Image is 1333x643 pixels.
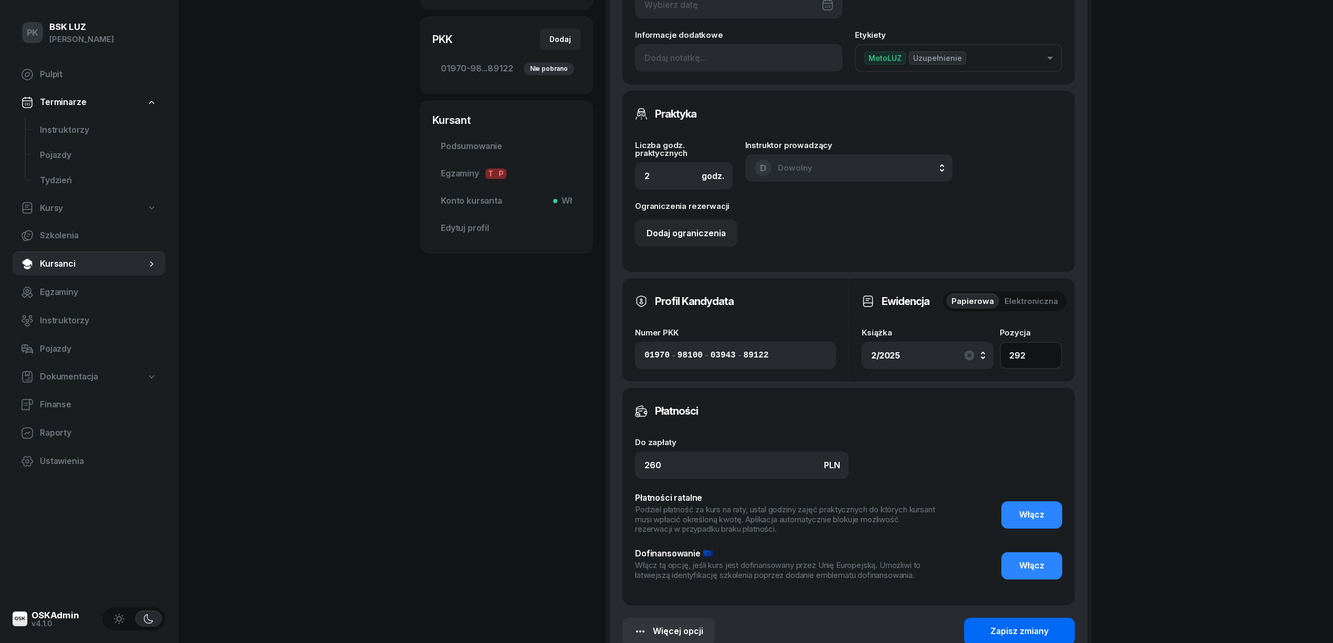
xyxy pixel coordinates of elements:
[635,561,937,581] div: Włącz tą opcję, jeśli kurs jest dofinansowany przez Unię Europejską. Umożliwi to łatwiejszą ident...
[999,293,1063,309] button: Elektroniczna
[441,62,572,76] span: 01970-98...89122
[432,161,580,186] a: EgzaminyTP
[40,229,157,243] span: Szkolenia
[31,118,165,143] a: Instruktorzy
[951,294,994,308] span: Papierowa
[705,349,708,363] span: -
[13,280,165,305] a: Egzaminy
[524,62,574,75] div: Nie pobrano
[31,620,79,627] div: v4.1.0
[485,168,496,179] span: T
[634,625,703,638] div: Więcej opcji
[647,227,726,240] div: Dodaj ograniczenia
[40,202,63,215] span: Kursy
[635,547,937,561] div: Dofinansowanie 🇪🇺
[40,455,157,468] span: Ustawienia
[40,96,86,109] span: Terminarze
[31,611,79,620] div: OSKAdmin
[40,174,157,187] span: Tydzień
[635,451,849,479] input: 0
[27,28,39,37] span: PK
[635,219,737,247] button: Dodaj ograniczenia
[441,222,572,235] span: Edytuj profil
[40,257,146,271] span: Kursanci
[13,365,165,389] a: Dokumentacja
[13,90,165,114] a: Terminarze
[655,106,696,122] h3: Praktyka
[13,62,165,87] a: Pulpit
[760,164,766,173] span: D
[909,51,966,65] span: Uzupełnienie
[40,398,157,412] span: Finanse
[711,349,736,363] input: 00000
[13,612,27,626] img: logo-xs@2x.png
[738,349,742,363] span: -
[13,392,165,417] a: Finanse
[1019,559,1044,573] span: Włącz
[744,349,769,363] input: 00000
[1001,501,1062,529] button: Włącz
[13,308,165,333] a: Instruktorzy
[635,162,733,189] input: 0
[678,349,703,363] input: 00000
[49,23,114,31] div: BSK LUZ
[40,314,157,328] span: Instruktorzy
[635,44,842,71] input: Dodaj notatkę...
[864,51,906,65] span: MotoLUZ
[655,293,734,310] h3: Profil Kandydata
[441,167,572,181] span: Egzaminy
[655,403,698,419] h3: Płatności
[13,449,165,474] a: Ustawienia
[1004,294,1058,308] span: Elektroniczna
[432,56,580,81] a: 01970-98...89122Nie pobrano
[13,420,165,446] a: Raporty
[40,149,157,162] span: Pojazdy
[40,68,157,81] span: Pulpit
[644,349,670,363] input: 00000
[635,505,937,534] div: Podziel płatność za kurs na raty, ustal godziny zajęć praktycznych do których kursant musi wpłaci...
[946,293,999,309] button: Papierowa
[745,154,953,182] button: DDowolny
[40,342,157,356] span: Pojazdy
[432,188,580,214] a: Konto kursantaWł
[557,194,572,208] span: Wł
[549,33,571,46] div: Dodaj
[40,370,98,384] span: Dokumentacja
[40,286,157,299] span: Egzaminy
[862,342,993,369] button: 2/2025
[31,168,165,193] a: Tydzień
[778,163,812,173] span: Dowolny
[40,426,157,440] span: Raporty
[882,293,929,310] h3: Ewidencja
[1019,508,1044,522] span: Włącz
[496,168,506,179] span: P
[13,336,165,362] a: Pojazdy
[40,123,157,137] span: Instruktorzy
[432,113,580,128] div: Kursant
[13,196,165,220] a: Kursy
[672,349,675,363] span: -
[49,33,114,46] div: [PERSON_NAME]
[990,625,1049,638] div: Zapisz zmiany
[13,223,165,248] a: Szkolenia
[871,351,900,360] div: 2/2025
[432,32,452,47] div: PKK
[635,491,937,505] div: Płatności ratalne
[855,44,1062,72] button: MotoLUZUzupełnienie
[13,251,165,277] a: Kursanci
[441,194,572,208] span: Konto kursanta
[31,143,165,168] a: Pojazdy
[441,140,572,153] span: Podsumowanie
[432,216,580,241] a: Edytuj profil
[432,134,580,159] a: Podsumowanie
[540,29,580,50] button: Dodaj
[1001,552,1062,579] button: Włącz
